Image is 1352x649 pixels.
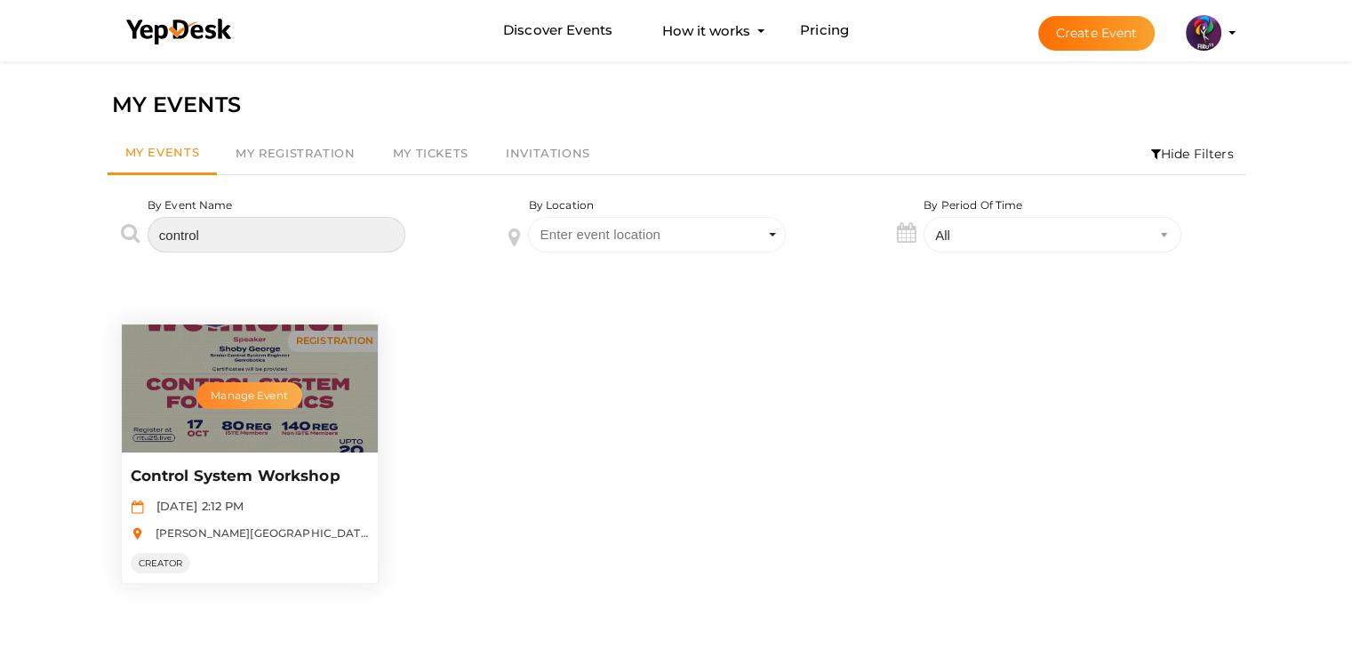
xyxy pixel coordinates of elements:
div: MY EVENTS [112,88,1241,122]
a: My Tickets [374,133,487,174]
img: location.svg [131,527,144,541]
button: Manage Event [196,382,301,409]
a: Invitations [487,133,609,174]
span: My Events [125,145,200,159]
span: Enter event location [540,227,660,242]
button: Create Event [1038,16,1156,51]
a: Discover Events [503,14,612,47]
span: Invitations [506,146,590,160]
a: Pricing [800,14,849,47]
p: Control System Workshop [131,466,364,487]
label: By Period Of Time [924,197,1022,212]
span: [PERSON_NAME][GEOGRAPHIC_DATA], [GEOGRAPHIC_DATA], [GEOGRAPHIC_DATA], [GEOGRAPHIC_DATA], [GEOGRAP... [147,526,884,540]
input: Enter event name [148,217,405,252]
label: By Event Name [148,197,233,212]
img: calendar.svg [131,501,144,514]
a: My Registration [217,133,373,174]
span: [DATE] 2:12 PM [148,499,244,513]
img: 5BK8ZL5P_small.png [1186,15,1221,51]
span: Select box activate [528,217,786,252]
li: Hide Filters [1140,133,1245,174]
button: How it works [657,14,756,47]
span: CREATOR [131,553,191,573]
a: My Events [108,133,218,175]
span: My Tickets [393,146,468,160]
label: By Location [528,197,594,212]
span: My Registration [236,146,355,160]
